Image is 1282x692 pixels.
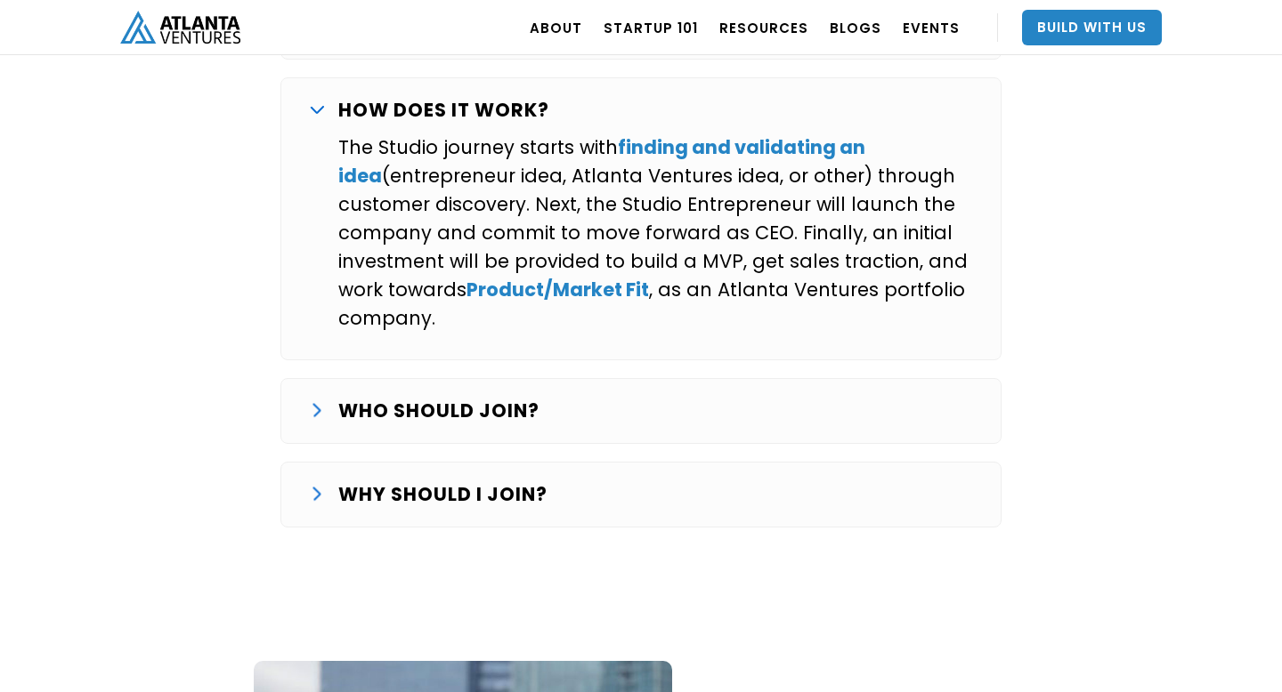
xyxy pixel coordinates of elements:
[903,3,960,52] a: EVENTS
[313,403,321,417] img: arrow down
[338,133,972,333] p: The Studio journey starts with (entrepreneur idea, Atlanta Ventures idea, or other) through custo...
[338,397,540,425] p: WHO SHOULD JOIN?
[604,3,698,52] a: Startup 101
[467,277,649,302] a: Product/Market Fit
[338,97,549,123] strong: HOW DOES IT WORK?
[719,3,808,52] a: RESOURCES
[530,3,582,52] a: ABOUT
[313,487,321,501] img: arrow down
[830,3,881,52] a: BLOGS
[338,481,548,507] strong: WHY SHOULD I JOIN?
[1022,10,1162,45] a: Build With Us
[338,134,865,189] a: finding and validating an idea
[310,106,324,114] img: arrow down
